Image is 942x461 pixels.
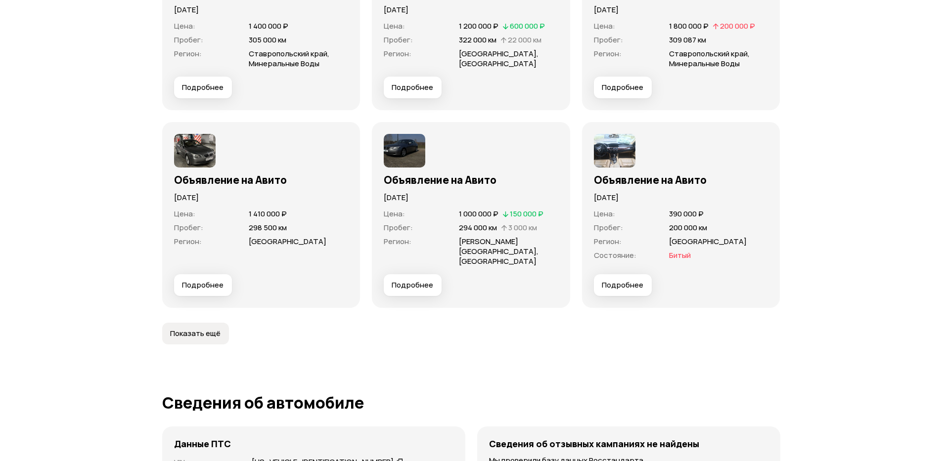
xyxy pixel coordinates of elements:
[669,35,706,45] span: 309 087 км
[459,48,538,69] span: [GEOGRAPHIC_DATA], [GEOGRAPHIC_DATA]
[594,250,636,260] span: Состояние :
[602,280,643,290] span: Подробнее
[174,274,232,296] button: Подробнее
[669,236,747,247] span: [GEOGRAPHIC_DATA]
[384,236,411,247] span: Регион :
[384,21,405,31] span: Цена :
[510,21,545,31] span: 600 000 ₽
[174,35,203,45] span: Пробег :
[384,4,558,15] p: [DATE]
[392,280,433,290] span: Подробнее
[459,21,498,31] span: 1 200 000 ₽
[602,83,643,92] span: Подробнее
[594,222,623,233] span: Пробег :
[594,192,768,203] p: [DATE]
[174,4,349,15] p: [DATE]
[459,236,538,266] span: [PERSON_NAME][GEOGRAPHIC_DATA], [GEOGRAPHIC_DATA]
[182,83,224,92] span: Подробнее
[594,77,652,98] button: Подробнее
[162,323,229,344] button: Показать ещё
[384,192,558,203] p: [DATE]
[669,48,750,69] span: Ставропольский край, Минеральные Воды
[174,21,195,31] span: Цена :
[508,222,537,233] span: 3 000 км
[594,35,623,45] span: Пробег :
[174,222,203,233] span: Пробег :
[459,35,496,45] span: 322 000 км
[669,209,704,219] span: 390 000 ₽
[174,77,232,98] button: Подробнее
[669,21,709,31] span: 1 800 000 ₽
[384,77,442,98] button: Подробнее
[594,236,622,247] span: Регион :
[174,173,349,186] h3: Объявление на Авито
[174,236,202,247] span: Регион :
[174,48,202,59] span: Регион :
[594,21,615,31] span: Цена :
[162,394,780,412] h1: Сведения об автомобиле
[392,83,433,92] span: Подробнее
[594,48,622,59] span: Регион :
[182,280,224,290] span: Подробнее
[459,222,497,233] span: 294 000 км
[508,35,541,45] span: 22 000 км
[669,222,707,233] span: 200 000 км
[249,35,286,45] span: 305 000 км
[249,21,288,31] span: 1 400 000 ₽
[594,173,768,186] h3: Объявление на Авито
[594,274,652,296] button: Подробнее
[459,209,498,219] span: 1 000 000 ₽
[174,209,195,219] span: Цена :
[249,48,329,69] span: Ставропольский край, Минеральные Воды
[170,329,221,338] span: Показать ещё
[384,209,405,219] span: Цена :
[384,274,442,296] button: Подробнее
[384,48,411,59] span: Регион :
[384,173,558,186] h3: Объявление на Авито
[384,222,413,233] span: Пробег :
[384,35,413,45] span: Пробег :
[594,4,768,15] p: [DATE]
[174,192,349,203] p: [DATE]
[249,236,326,247] span: [GEOGRAPHIC_DATA]
[489,438,699,449] h4: Сведения об отзывных кампаниях не найдены
[669,250,691,260] span: Битый
[594,209,615,219] span: Цена :
[510,209,543,219] span: 150 000 ₽
[249,222,287,233] span: 298 500 км
[174,438,231,449] h4: Данные ПТС
[249,209,287,219] span: 1 410 000 ₽
[720,21,755,31] span: 200 000 ₽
